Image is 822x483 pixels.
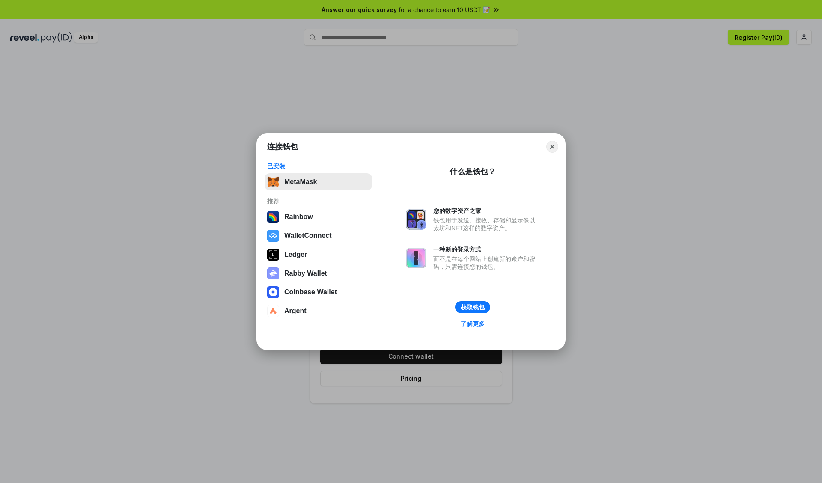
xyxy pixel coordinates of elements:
[265,265,372,282] button: Rabby Wallet
[284,288,337,296] div: Coinbase Wallet
[265,302,372,320] button: Argent
[265,284,372,301] button: Coinbase Wallet
[267,142,298,152] h1: 连接钱包
[546,141,558,153] button: Close
[267,267,279,279] img: svg+xml,%3Csvg%20xmlns%3D%22http%3A%2F%2Fwww.w3.org%2F2000%2Fsvg%22%20fill%3D%22none%22%20viewBox...
[267,176,279,188] img: svg+xml,%3Csvg%20fill%3D%22none%22%20height%3D%2233%22%20viewBox%3D%220%200%2035%2033%22%20width%...
[267,286,279,298] img: svg+xml,%3Csvg%20width%3D%2228%22%20height%3D%2228%22%20viewBox%3D%220%200%2028%2028%22%20fill%3D...
[461,303,485,311] div: 获取钱包
[433,207,539,215] div: 您的数字资产之家
[284,178,317,186] div: MetaMask
[284,213,313,221] div: Rainbow
[456,318,490,329] a: 了解更多
[284,232,332,240] div: WalletConnect
[455,301,490,313] button: 获取钱包
[433,255,539,270] div: 而不是在每个网站上创建新的账户和密码，只需连接您的钱包。
[450,166,496,177] div: 什么是钱包？
[267,197,369,205] div: 推荐
[267,230,279,242] img: svg+xml,%3Csvg%20width%3D%2228%22%20height%3D%2228%22%20viewBox%3D%220%200%2028%2028%22%20fill%3D...
[267,162,369,170] div: 已安装
[265,173,372,190] button: MetaMask
[284,251,307,258] div: Ledger
[284,307,307,315] div: Argent
[284,270,327,277] div: Rabby Wallet
[433,216,539,232] div: 钱包用于发送、接收、存储和显示像以太坊和NFT这样的数字资产。
[267,211,279,223] img: svg+xml,%3Csvg%20width%3D%22120%22%20height%3D%22120%22%20viewBox%3D%220%200%20120%20120%22%20fil...
[267,305,279,317] img: svg+xml,%3Csvg%20width%3D%2228%22%20height%3D%2228%22%20viewBox%3D%220%200%2028%2028%22%20fill%3D...
[265,246,372,263] button: Ledger
[461,320,485,328] div: 了解更多
[406,248,426,268] img: svg+xml,%3Csvg%20xmlns%3D%22http%3A%2F%2Fwww.w3.org%2F2000%2Fsvg%22%20fill%3D%22none%22%20viewBox...
[265,227,372,244] button: WalletConnect
[267,249,279,261] img: svg+xml,%3Csvg%20xmlns%3D%22http%3A%2F%2Fwww.w3.org%2F2000%2Fsvg%22%20width%3D%2228%22%20height%3...
[406,209,426,230] img: svg+xml,%3Csvg%20xmlns%3D%22http%3A%2F%2Fwww.w3.org%2F2000%2Fsvg%22%20fill%3D%22none%22%20viewBox...
[265,208,372,225] button: Rainbow
[433,246,539,253] div: 一种新的登录方式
